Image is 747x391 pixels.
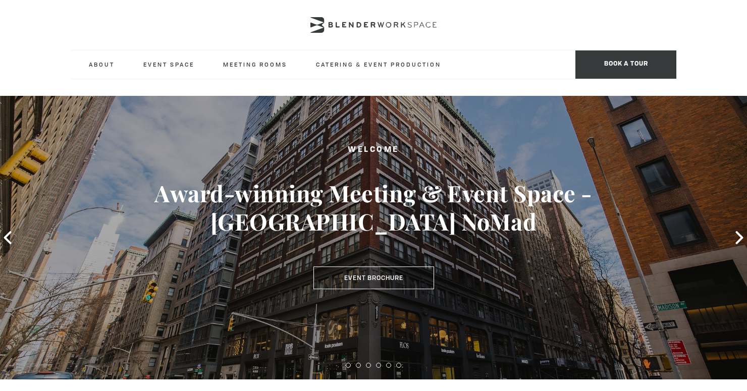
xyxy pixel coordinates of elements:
[575,50,676,79] span: Book a tour
[308,50,449,78] a: Catering & Event Production
[81,50,123,78] a: About
[313,266,434,290] a: Event Brochure
[135,50,202,78] a: Event Space
[37,144,710,156] h2: Welcome
[37,179,710,236] h3: Award-winning Meeting & Event Space - [GEOGRAPHIC_DATA] NoMad
[215,50,295,78] a: Meeting Rooms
